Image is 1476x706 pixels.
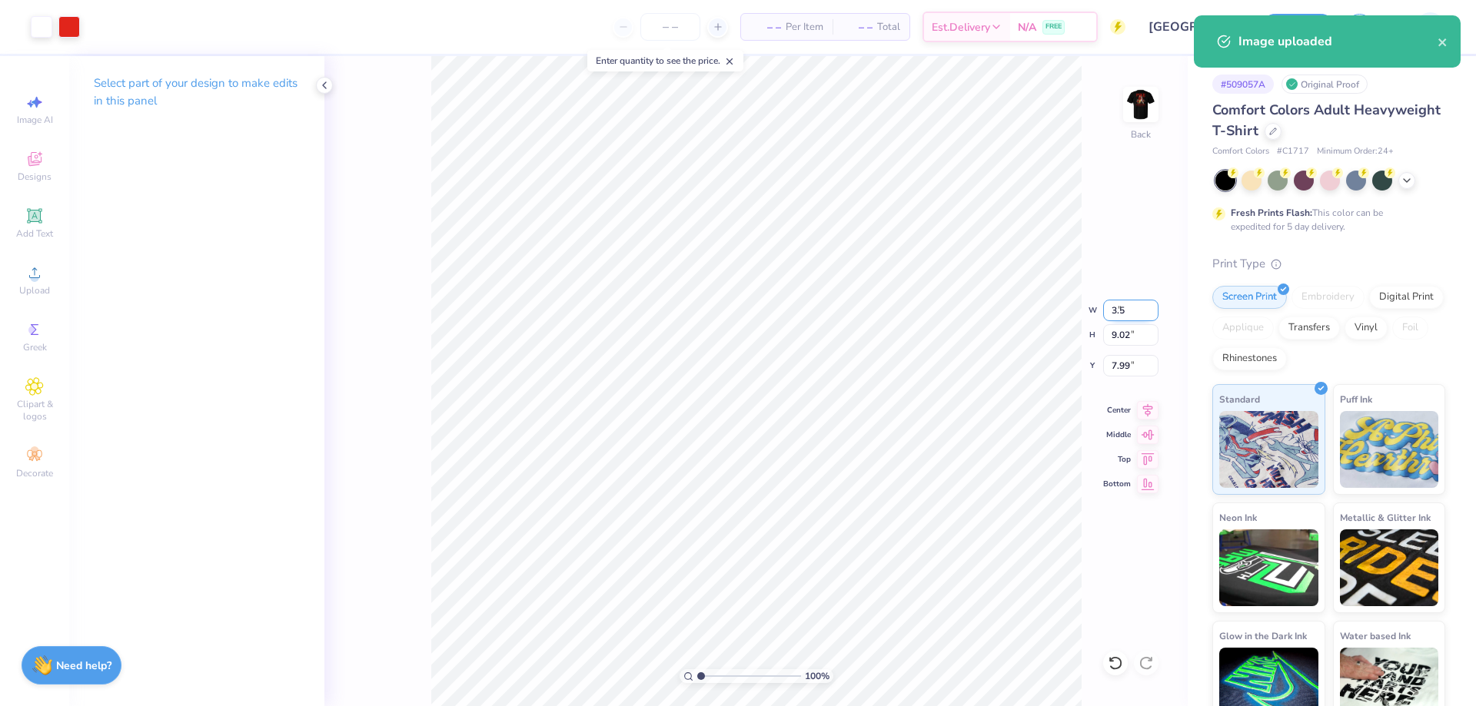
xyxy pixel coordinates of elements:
[1369,286,1444,309] div: Digital Print
[16,467,53,479] span: Decorate
[1103,479,1131,489] span: Bottom
[94,75,300,110] p: Select part of your design to make edits in this panel
[17,114,53,126] span: Image AI
[8,398,61,423] span: Clipart & logos
[1340,509,1431,525] span: Metallic & Glitter Ink
[805,669,829,683] span: 100 %
[877,19,900,35] span: Total
[1219,391,1260,407] span: Standard
[750,19,781,35] span: – –
[19,284,50,297] span: Upload
[1212,286,1287,309] div: Screen Print
[587,50,743,71] div: Enter quantity to see the price.
[1231,206,1420,234] div: This color can be expedited for 5 day delivery.
[1317,145,1394,158] span: Minimum Order: 24 +
[786,19,823,35] span: Per Item
[1212,145,1269,158] span: Comfort Colors
[1219,628,1307,644] span: Glow in the Dark Ink
[1137,12,1250,42] input: Untitled Design
[1219,411,1318,488] img: Standard
[23,341,47,353] span: Greek
[1103,429,1131,440] span: Middle
[1231,207,1312,219] strong: Fresh Prints Flash:
[1125,89,1156,120] img: Back
[18,171,52,183] span: Designs
[1438,32,1448,51] button: close
[1278,317,1340,340] div: Transfers
[1277,145,1309,158] span: # C1717
[1212,101,1441,140] span: Comfort Colors Adult Heavyweight T-Shirt
[1340,529,1439,606] img: Metallic & Glitter Ink
[1103,454,1131,465] span: Top
[1340,411,1439,488] img: Puff Ink
[1219,509,1257,525] span: Neon Ink
[1392,317,1428,340] div: Foil
[1212,75,1274,94] div: # 509057A
[1103,405,1131,416] span: Center
[1238,32,1438,51] div: Image uploaded
[1282,75,1368,94] div: Original Proof
[1291,286,1365,309] div: Embroidery
[1340,628,1411,644] span: Water based Ink
[1131,128,1151,141] div: Back
[1212,255,1445,273] div: Print Type
[56,658,111,673] strong: Need help?
[932,19,990,35] span: Est. Delivery
[1045,22,1062,32] span: FREE
[1340,391,1372,407] span: Puff Ink
[1212,347,1287,370] div: Rhinestones
[16,227,53,240] span: Add Text
[1212,317,1274,340] div: Applique
[1219,529,1318,606] img: Neon Ink
[640,13,700,41] input: – –
[1018,19,1036,35] span: N/A
[1345,317,1388,340] div: Vinyl
[842,19,873,35] span: – –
